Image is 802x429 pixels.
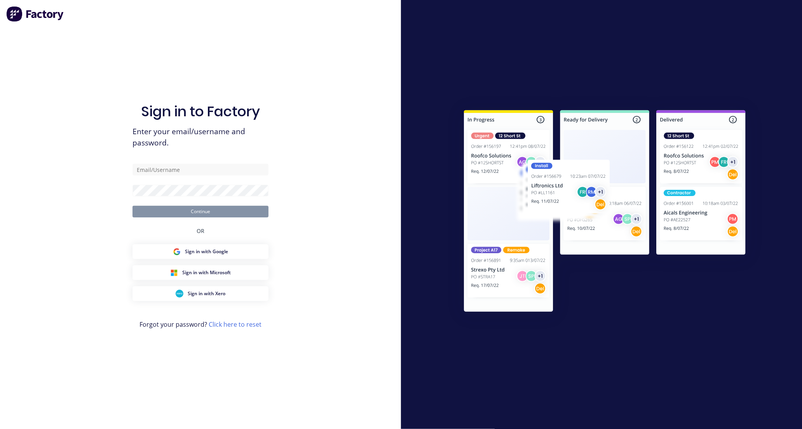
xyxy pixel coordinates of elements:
[173,248,181,256] img: Google Sign in
[139,320,262,329] span: Forgot your password?
[176,290,183,298] img: Xero Sign in
[141,103,260,120] h1: Sign in to Factory
[133,244,268,259] button: Google Sign inSign in with Google
[447,95,763,330] img: Sign in
[209,320,262,329] a: Click here to reset
[188,290,226,297] span: Sign in with Xero
[183,269,231,276] span: Sign in with Microsoft
[170,269,178,277] img: Microsoft Sign in
[6,6,65,22] img: Factory
[133,265,268,280] button: Microsoft Sign inSign in with Microsoft
[133,206,268,217] button: Continue
[185,248,228,255] span: Sign in with Google
[197,217,204,244] div: OR
[133,164,268,175] input: Email/Username
[133,126,268,149] span: Enter your email/username and password.
[133,286,268,301] button: Xero Sign inSign in with Xero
